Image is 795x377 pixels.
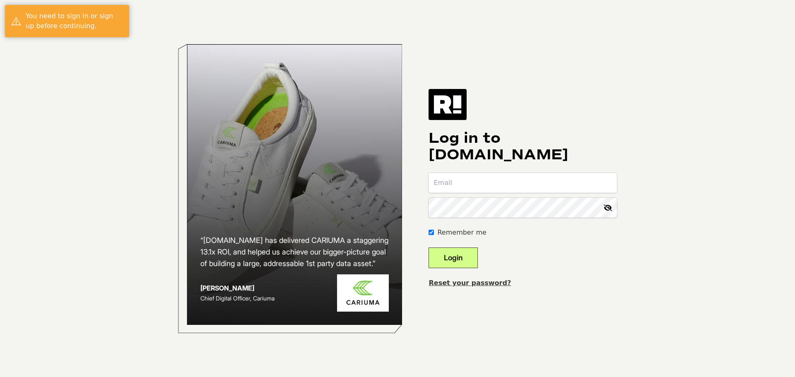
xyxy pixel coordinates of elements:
h1: Log in to [DOMAIN_NAME] [429,130,617,163]
a: Reset your password? [429,279,511,287]
strong: [PERSON_NAME] [200,284,254,292]
span: Chief Digital Officer, Cariuma [200,295,275,302]
div: You need to sign in or sign up before continuing. [26,11,123,31]
label: Remember me [437,228,486,238]
img: Cariuma [337,274,389,312]
h2: “[DOMAIN_NAME] has delivered CARIUMA a staggering 13.1x ROI, and helped us achieve our bigger-pic... [200,235,389,269]
input: Email [429,173,617,193]
img: Retention.com [429,89,467,120]
button: Login [429,247,478,268]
